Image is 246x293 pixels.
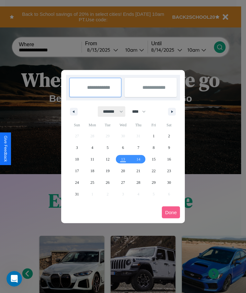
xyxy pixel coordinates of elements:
button: 24 [69,177,84,188]
span: 29 [152,177,156,188]
span: Mon [84,120,100,130]
span: 9 [168,142,170,153]
span: 16 [167,153,171,165]
button: 20 [115,165,130,177]
button: 26 [100,177,115,188]
span: 19 [106,165,110,177]
button: 8 [146,142,161,153]
span: 23 [167,165,171,177]
button: 11 [84,153,100,165]
button: 16 [162,153,177,165]
button: 17 [69,165,84,177]
span: Thu [131,120,146,130]
button: 4 [84,142,100,153]
span: 4 [91,142,93,153]
span: 28 [136,177,140,188]
iframe: Intercom live chat [6,271,22,287]
button: 23 [162,165,177,177]
div: Give Feedback [3,136,8,162]
button: 25 [84,177,100,188]
button: 19 [100,165,115,177]
button: 10 [69,153,84,165]
span: 13 [121,153,125,165]
button: Done [162,206,180,218]
button: 13 [115,153,130,165]
span: 5 [107,142,109,153]
span: 31 [75,188,79,200]
span: 30 [167,177,171,188]
span: 17 [75,165,79,177]
span: Wed [115,120,130,130]
button: 27 [115,177,130,188]
button: 28 [131,177,146,188]
span: Tue [100,120,115,130]
span: 26 [106,177,110,188]
button: 29 [146,177,161,188]
button: 30 [162,177,177,188]
span: 18 [90,165,94,177]
button: 14 [131,153,146,165]
button: 12 [100,153,115,165]
span: 1 [153,130,155,142]
button: 22 [146,165,161,177]
span: 2 [168,130,170,142]
button: 31 [69,188,84,200]
button: 7 [131,142,146,153]
span: 22 [152,165,156,177]
button: 15 [146,153,161,165]
span: 3 [76,142,78,153]
span: 8 [153,142,155,153]
span: 15 [152,153,156,165]
button: 1 [146,130,161,142]
button: 6 [115,142,130,153]
span: 7 [137,142,139,153]
span: 10 [75,153,79,165]
span: 27 [121,177,125,188]
span: 6 [122,142,124,153]
span: Sun [69,120,84,130]
span: 25 [90,177,94,188]
span: 14 [136,153,140,165]
span: 24 [75,177,79,188]
button: 2 [162,130,177,142]
button: 9 [162,142,177,153]
span: 12 [106,153,110,165]
button: 3 [69,142,84,153]
span: 21 [136,165,140,177]
span: 11 [90,153,94,165]
button: 21 [131,165,146,177]
span: Fri [146,120,161,130]
span: Sat [162,120,177,130]
button: 5 [100,142,115,153]
button: 18 [84,165,100,177]
span: 20 [121,165,125,177]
